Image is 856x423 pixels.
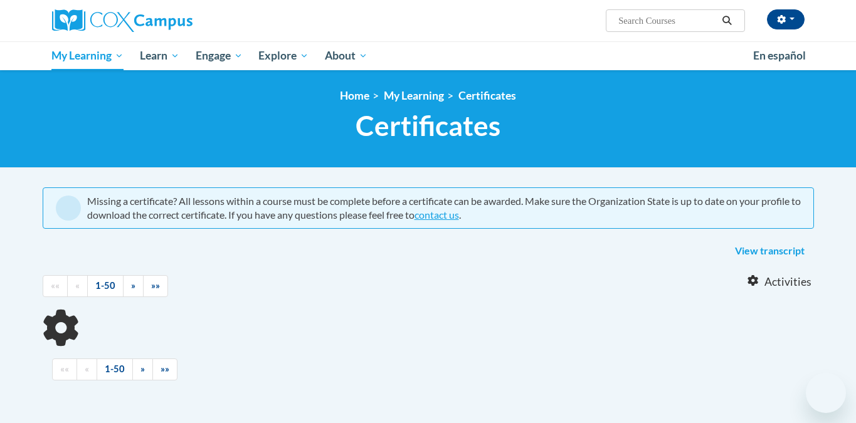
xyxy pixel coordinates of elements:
div: Main menu [33,41,823,70]
a: Certificates [458,89,516,102]
a: Learn [132,41,188,70]
a: End [143,275,168,297]
a: Begining [52,358,77,380]
span: Activities [764,275,811,289]
a: Next [123,275,144,297]
span: » [140,363,145,374]
a: Begining [43,275,68,297]
span: My Learning [51,48,124,63]
span: »» [151,280,160,291]
span: «« [60,363,69,374]
a: 1-50 [87,275,124,297]
span: Engage [196,48,243,63]
span: Certificates [356,109,500,142]
iframe: Button to launch messaging window [806,373,846,413]
a: My Learning [44,41,132,70]
span: » [131,280,135,291]
img: Cox Campus [52,9,193,32]
input: Search Courses [617,13,717,28]
i:  [721,16,732,26]
span: En español [753,49,806,62]
a: Previous [77,358,97,380]
span: Explore [258,48,309,63]
span: About [325,48,367,63]
span: »» [161,363,169,374]
a: Home [340,89,369,102]
a: Explore [250,41,317,70]
span: «« [51,280,60,291]
span: Learn [140,48,179,63]
a: Engage [188,41,251,70]
a: contact us [415,209,459,221]
div: Missing a certificate? All lessons within a course must be complete before a certificate can be a... [87,194,801,222]
a: View transcript [726,241,814,261]
a: End [152,358,177,380]
a: Cox Campus [52,9,290,32]
a: 1-50 [97,358,133,380]
a: En español [745,43,814,69]
a: About [317,41,376,70]
a: My Learning [384,89,444,102]
span: « [85,363,89,374]
button: Search [717,13,736,28]
span: « [75,280,80,291]
button: Account Settings [767,9,805,29]
a: Next [132,358,153,380]
a: Previous [67,275,88,297]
